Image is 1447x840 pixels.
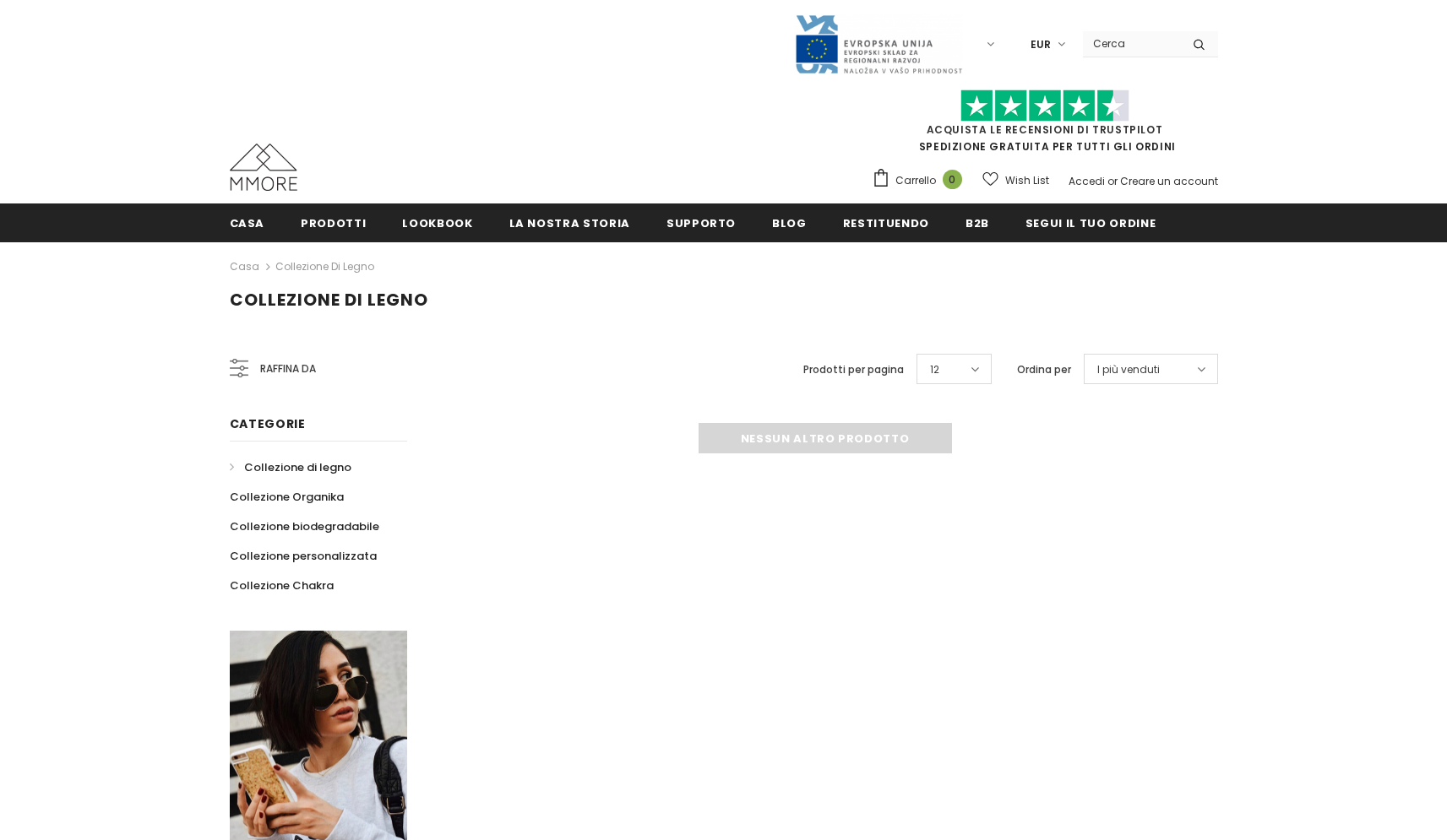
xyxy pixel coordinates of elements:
label: Prodotti per pagina [803,361,904,378]
span: Carrello [895,172,936,189]
input: Search Site [1083,31,1180,56]
span: Raffina da [260,360,316,378]
span: Blog [772,215,807,231]
span: Collezione personalizzata [230,548,377,564]
span: Collezione biodegradabile [230,518,379,534]
a: Casa [230,257,259,277]
span: Lookbook [402,215,472,231]
span: La nostra storia [509,215,630,231]
a: Acquista le recensioni di TrustPilot [927,122,1163,137]
span: Restituendo [843,215,929,231]
a: Prodotti [301,203,366,241]
a: supporto [666,203,736,241]
span: Wish List [1005,172,1049,189]
a: Collezione di legno [275,259,374,274]
span: I più venduti [1097,361,1160,378]
span: Segui il tuo ordine [1025,215,1156,231]
a: Blog [772,203,807,241]
img: Javni Razpis [794,14,963,75]
span: Prodotti [301,215,366,231]
span: SPEDIZIONE GRATUITA PER TUTTI GLI ORDINI [872,97,1218,154]
img: Fidati di Pilot Stars [960,89,1129,122]
a: Carrello 0 [872,168,971,193]
span: EUR [1031,36,1051,53]
span: 12 [930,361,939,378]
a: Collezione personalizzata [230,541,377,571]
span: Casa [230,215,265,231]
a: Wish List [982,165,1049,195]
span: or [1107,174,1118,188]
label: Ordina per [1017,361,1071,378]
span: Collezione di legno [244,459,351,475]
a: B2B [966,203,989,241]
a: Restituendo [843,203,929,241]
span: Collezione Organika [230,489,344,505]
span: 0 [943,170,962,189]
span: Categorie [230,415,306,432]
a: Lookbook [402,203,472,241]
a: Collezione biodegradabile [230,512,379,541]
span: supporto [666,215,736,231]
span: Collezione di legno [230,288,428,312]
a: Collezione Organika [230,482,344,512]
a: Collezione di legno [230,453,351,482]
a: Accedi [1069,174,1105,188]
span: B2B [966,215,989,231]
a: Collezione Chakra [230,571,334,600]
span: Collezione Chakra [230,577,334,593]
a: La nostra storia [509,203,630,241]
a: Javni Razpis [794,36,963,51]
img: Casi MMORE [230,144,297,191]
a: Casa [230,203,265,241]
a: Creare un account [1120,174,1218,188]
a: Segui il tuo ordine [1025,203,1156,241]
